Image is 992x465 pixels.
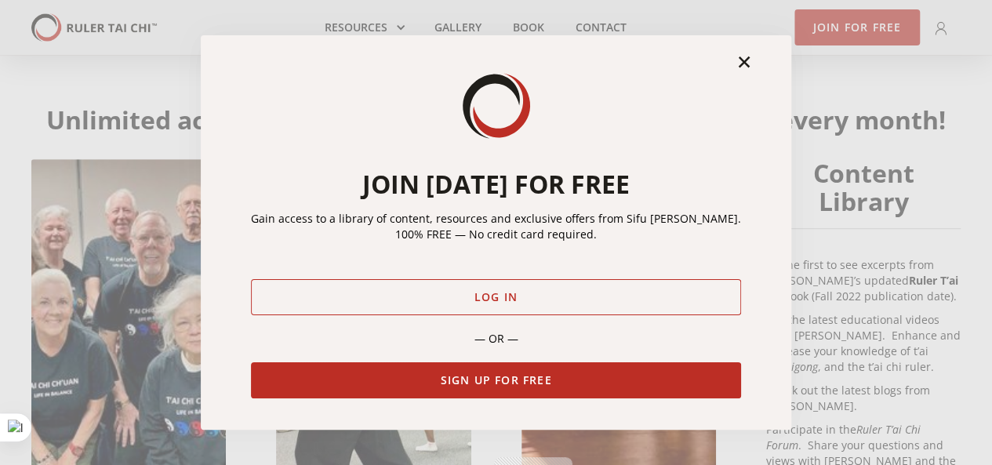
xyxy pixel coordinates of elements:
button: Log in [251,279,741,315]
a: Sign Up for Free [251,362,741,398]
h1: + [738,55,752,69]
p: Gain access to a library of content, resources and exclusive offers from Sifu [PERSON_NAME]. 100%... [251,211,741,242]
img: Your Brand Name [457,67,536,145]
p: — OR — [251,331,741,347]
h2: JOIN [DATE] FOR FREE [251,170,741,198]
